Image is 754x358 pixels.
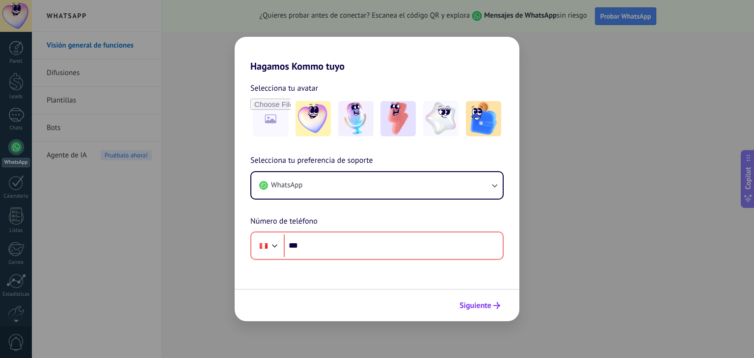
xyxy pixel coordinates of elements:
[338,101,374,136] img: -2.jpeg
[250,215,318,228] span: Número de teléfono
[271,180,302,190] span: WhatsApp
[455,297,505,314] button: Siguiente
[250,82,318,95] span: Selecciona tu avatar
[296,101,331,136] img: -1.jpeg
[250,154,373,167] span: Selecciona tu preferencia de soporte
[380,101,416,136] img: -3.jpeg
[254,235,273,256] div: Peru: + 51
[251,172,503,199] button: WhatsApp
[459,302,491,309] span: Siguiente
[466,101,501,136] img: -5.jpeg
[235,37,519,72] h2: Hagamos Kommo tuyo
[423,101,458,136] img: -4.jpeg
